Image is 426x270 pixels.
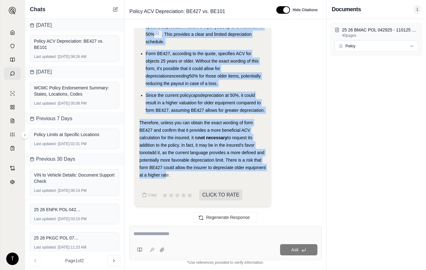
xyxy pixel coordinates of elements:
[193,212,257,222] button: Regenerate Response
[4,176,21,188] a: Legal Search Engine
[34,216,115,221] div: [DATE] 03:10 PM
[335,27,418,38] button: 25 26 BMAC POL 042925 - 110125 NEWB ENP 0745818.pdf40pages
[34,131,115,138] div: Policy Limits at Specific Locations
[34,54,57,59] span: Last updated:
[146,17,264,37] span: The current policy, using form BE101, defines ACV with a specific depreciation factor: 3% per yea...
[34,101,115,106] div: [DATE] 05:08 PM
[191,93,200,98] span: caps
[4,128,21,141] a: Custom Report
[139,150,266,178] span: add it, as the current language provides a more defined and potentially more favorable depreciati...
[280,244,317,255] button: Ask
[4,54,21,66] a: Prompt Library
[25,66,124,78] div: [DATE]
[127,7,228,17] span: Policy ACV Depreciation: BE427 vs. BE101
[34,188,57,193] span: Last updated:
[146,93,191,98] span: Since the current policy
[6,4,19,17] button: Expand sidebar
[34,141,115,146] div: [DATE] 02:31 PM
[4,40,21,52] a: Documents Vault
[143,150,149,155] em: not
[146,32,251,44] span: . This provides a clear and limited depreciation schedule.
[206,215,250,220] span: Regenerate Response
[34,206,81,213] span: 25 26 ENPK POL 042825 pol#ZCC-71N87878-25-SK.pdf
[34,172,115,184] div: VIN to Vehicle Details: Document Support Check
[112,6,119,13] button: New Chat
[34,38,115,50] div: Policy ACV Depreciation: BE427 vs. BE101
[4,162,21,174] a: Contract Analysis
[4,87,21,100] a: Single Policy
[4,26,21,39] a: Home
[25,112,124,125] div: Previous 7 Days
[332,5,361,14] h3: Documents
[293,7,318,12] span: Hide Citations
[25,19,124,31] div: [DATE]
[34,235,81,241] span: 25 26 PKGC POL 070125 Renewal S 2577533.pdf
[4,142,21,154] a: Coverage Table
[65,258,84,264] span: Page 1 of 2
[4,101,21,113] a: Policy Comparisons
[34,101,57,106] span: Last updated:
[4,67,21,80] a: Chat
[127,7,269,17] div: Edit Title
[9,7,16,14] img: Expand sidebar
[414,5,421,14] span: 1
[139,189,159,201] button: Copy
[34,85,115,97] div: WCMC Policy Endorsement Summary: States, Locations, Codes
[34,141,57,146] span: Last updated:
[139,135,255,155] span: to request its addition to the policy. In fact, it may be in the insured's favor to
[21,131,29,139] button: Expand sidebar
[342,33,418,38] p: 40 pages
[169,73,189,78] span: exceeding
[34,54,115,59] div: [DATE] 08:26 AM
[148,192,157,197] span: Copy
[129,260,321,265] div: *Use references provided to verify information.
[146,73,261,86] span: 50% for those older items, potentially reducing the payout in case of a loss.
[342,27,418,33] p: 25 26 BMAC POL 042925 - 110125 NEWB ENP 0745818.pdf
[146,51,259,78] span: Form BE427, according to the quote, specifies ACV for objects 25 years or older. Without the exac...
[199,190,242,200] span: CLICK TO RATE
[34,245,115,250] div: [DATE] 11:23 AM
[25,153,124,165] div: Previous 30 Days
[34,245,57,250] span: Last updated:
[34,216,57,221] span: Last updated:
[34,188,115,193] div: [DATE] 06:14 PM
[146,93,265,113] span: depreciation at 50%, it could result in a higher valuation for older equipment compared to form B...
[291,247,298,252] span: Ask
[6,253,19,265] div: T
[4,115,21,127] a: Claim Coverage
[139,120,253,140] span: Therefore, unless you can obtain the exact wording of form BE427 and confirm that it provides a m...
[198,135,227,140] strong: not necessary
[30,5,45,14] span: Chats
